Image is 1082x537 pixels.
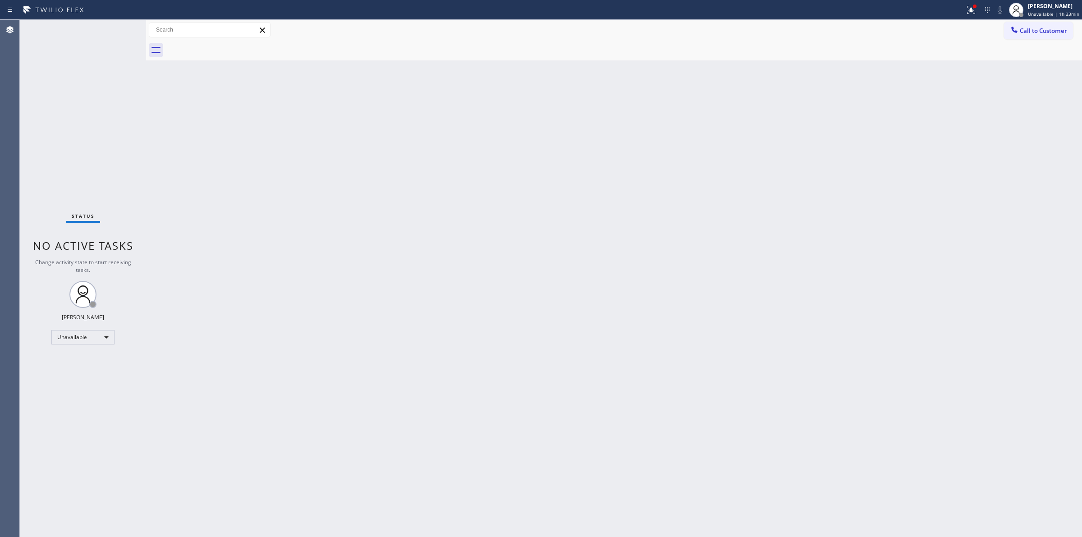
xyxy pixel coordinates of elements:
[35,258,131,274] span: Change activity state to start receiving tasks.
[994,4,1006,16] button: Mute
[51,330,115,344] div: Unavailable
[1020,27,1067,35] span: Call to Customer
[1028,11,1079,17] span: Unavailable | 1h 33min
[1004,22,1073,39] button: Call to Customer
[33,238,133,253] span: No active tasks
[62,313,104,321] div: [PERSON_NAME]
[149,23,270,37] input: Search
[72,213,95,219] span: Status
[1028,2,1079,10] div: [PERSON_NAME]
